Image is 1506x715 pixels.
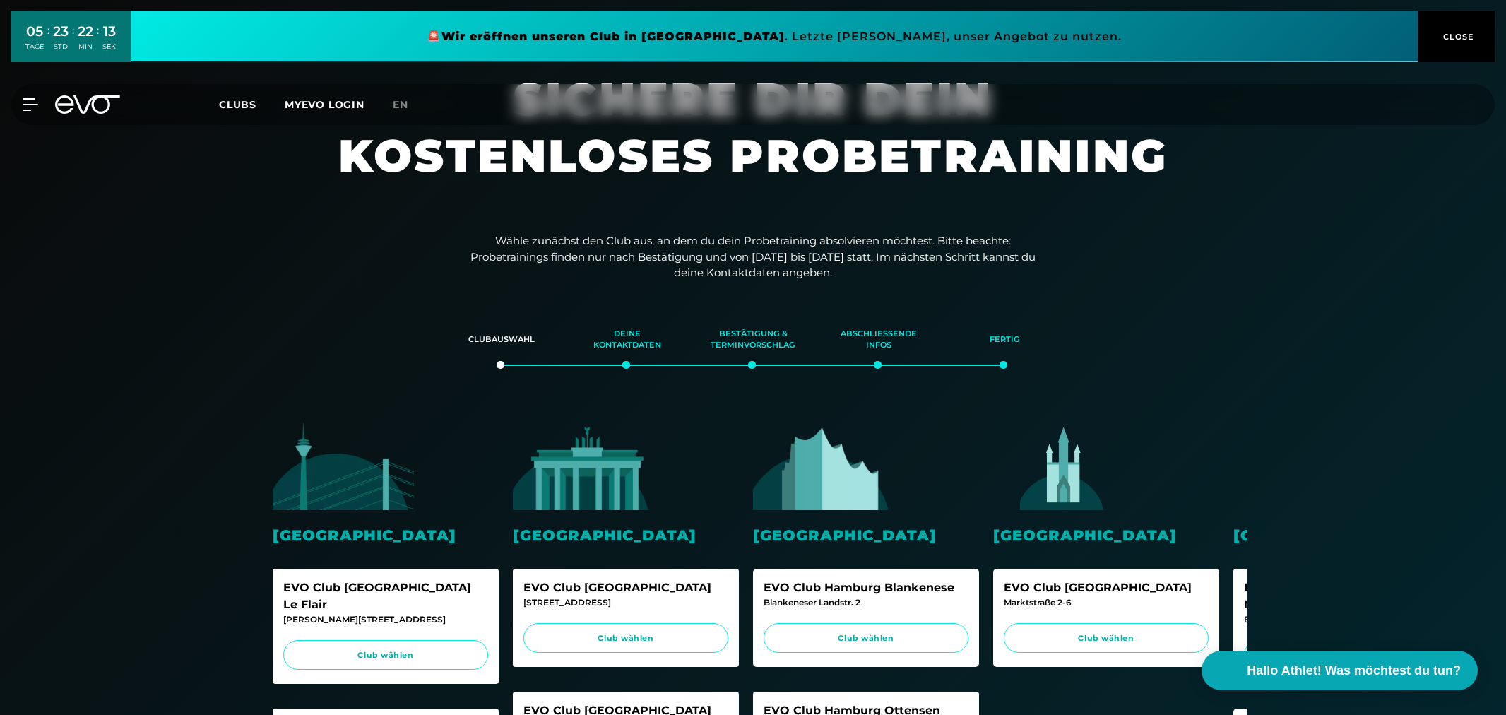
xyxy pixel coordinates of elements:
[329,71,1177,212] h1: Sichere dir dein kostenloses Probetraining
[393,98,408,111] span: en
[1233,422,1375,510] img: evofitness
[582,321,672,359] div: Deine Kontaktdaten
[456,321,547,359] div: Clubauswahl
[764,623,968,654] a: Club wählen
[513,524,739,546] div: [GEOGRAPHIC_DATA]
[753,422,894,510] img: evofitness
[219,98,256,111] span: Clubs
[393,97,425,113] a: en
[78,42,93,52] div: MIN
[1004,596,1209,609] div: Marktstraße 2-6
[1202,651,1478,690] button: Hallo Athlet! Was möchtest du tun?
[523,596,728,609] div: [STREET_ADDRESS]
[708,321,798,359] div: Bestätigung & Terminvorschlag
[219,97,285,111] a: Clubs
[537,632,715,644] span: Club wählen
[53,21,69,42] div: 23
[102,42,116,52] div: SEK
[47,23,49,60] div: :
[25,42,44,52] div: TAGE
[53,42,69,52] div: STD
[1004,579,1209,596] div: EVO Club [GEOGRAPHIC_DATA]
[959,321,1050,359] div: Fertig
[764,579,968,596] div: EVO Club Hamburg Blankenese
[993,524,1219,546] div: [GEOGRAPHIC_DATA]
[102,21,116,42] div: 13
[1247,661,1461,680] span: Hallo Athlet! Was möchtest du tun?
[1440,30,1474,43] span: CLOSE
[834,321,924,359] div: Abschließende Infos
[1418,11,1495,62] button: CLOSE
[470,233,1036,281] p: Wähle zunächst den Club aus, an dem du dein Probetraining absolvieren möchtest. Bitte beachte: Pr...
[285,98,364,111] a: MYEVO LOGIN
[523,623,728,654] a: Club wählen
[1244,579,1449,613] div: EVO Club [GEOGRAPHIC_DATA] Maxvorstadt
[993,422,1134,510] img: evofitness
[283,640,488,670] a: Club wählen
[753,524,979,546] div: [GEOGRAPHIC_DATA]
[1017,632,1195,644] span: Club wählen
[72,23,74,60] div: :
[283,579,488,613] div: EVO Club [GEOGRAPHIC_DATA] Le Flair
[273,524,499,546] div: [GEOGRAPHIC_DATA]
[97,23,99,60] div: :
[78,21,93,42] div: 22
[25,21,44,42] div: 05
[513,422,654,510] img: evofitness
[523,579,728,596] div: EVO Club [GEOGRAPHIC_DATA]
[297,649,475,661] span: Club wählen
[764,596,968,609] div: Blankeneser Landstr. 2
[1244,613,1449,626] div: Briennerstr. 55
[283,613,488,626] div: [PERSON_NAME][STREET_ADDRESS]
[1004,623,1209,654] a: Club wählen
[273,422,414,510] img: evofitness
[1233,524,1459,546] div: [GEOGRAPHIC_DATA]
[777,632,955,644] span: Club wählen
